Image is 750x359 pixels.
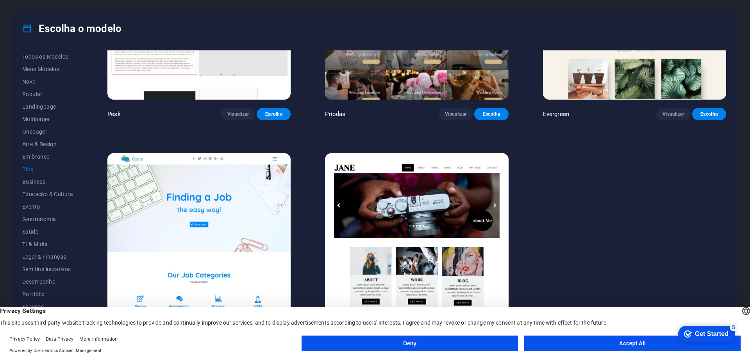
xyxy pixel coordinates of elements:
[22,204,73,210] span: Evento
[22,163,73,175] button: Blog
[445,111,466,117] span: Visualizar
[107,110,121,118] p: Pesk
[22,250,73,263] button: Legal & Finanças
[22,275,73,288] button: Desempenho
[23,9,57,16] div: Get Started
[656,108,690,120] button: Visualizar
[22,191,73,197] span: Educação & Cultura
[22,213,73,225] button: Gastronomia
[22,50,73,63] button: Todos os Modelos
[22,288,73,300] button: Portfólio
[107,153,291,322] img: Opus
[474,108,508,120] button: Escolha
[692,108,726,120] button: Escolha
[257,108,291,120] button: Escolha
[22,63,73,75] button: Meus Modelos
[22,113,73,125] button: Multipager
[22,138,73,150] button: Arte & Design
[221,108,255,120] button: Visualizar
[22,200,73,213] button: Evento
[22,75,73,88] button: Novo
[22,241,73,247] span: TI & Mídia
[22,91,73,97] span: Popular
[22,175,73,188] button: Business
[22,141,73,147] span: Arte & Design
[22,229,73,235] span: Saúde
[22,188,73,200] button: Educação & Cultura
[698,111,720,117] span: Escolha
[543,110,569,118] p: Evergreen
[6,4,63,20] div: Get Started 5 items remaining, 0% complete
[22,154,73,160] span: Em branco
[22,104,73,110] span: Landingpage
[22,125,73,138] button: Onepager
[22,266,73,272] span: Sem fins lucrativos
[22,225,73,238] button: Saúde
[325,153,508,322] img: Jane
[22,304,73,310] span: Serviços
[22,66,73,72] span: Meus Modelos
[480,111,502,117] span: Escolha
[22,22,121,35] h4: Escolha o modelo
[22,300,73,313] button: Serviços
[439,108,473,120] button: Visualizar
[22,100,73,113] button: Landingpage
[22,254,73,260] span: Legal & Finanças
[58,2,66,9] div: 5
[22,291,73,297] span: Portfólio
[22,54,73,60] span: Todos os Modelos
[22,79,73,85] span: Novo
[22,263,73,275] button: Sem fins lucrativos
[263,111,284,117] span: Escolha
[22,129,73,135] span: Onepager
[22,166,73,172] span: Blog
[22,279,73,285] span: Desempenho
[22,238,73,250] button: TI & Mídia
[22,216,73,222] span: Gastronomia
[662,111,684,117] span: Visualizar
[22,150,73,163] button: Em branco
[22,88,73,100] button: Popular
[22,179,73,185] span: Business
[22,116,73,122] span: Multipager
[325,110,345,118] p: Priodas
[227,111,249,117] span: Visualizar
